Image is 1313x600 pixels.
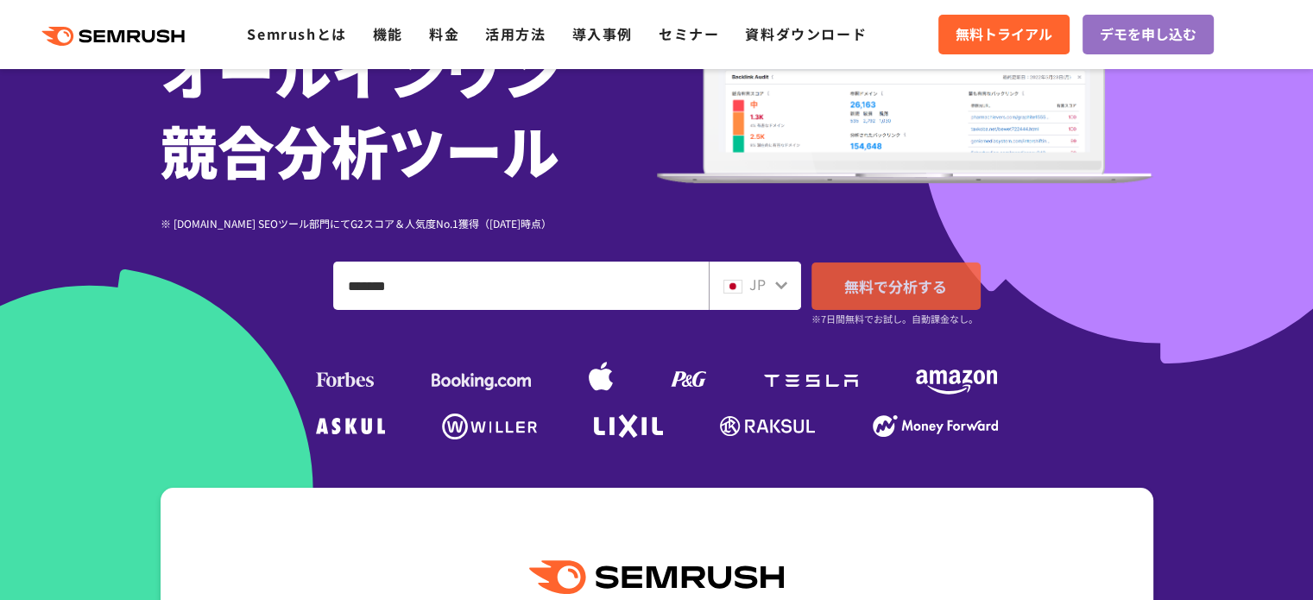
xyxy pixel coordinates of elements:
img: Semrush [529,560,783,594]
h1: オールインワン 競合分析ツール [161,30,657,189]
a: 無料トライアル [938,15,1070,54]
small: ※7日間無料でお試し。自動課金なし。 [811,311,978,327]
a: セミナー [659,23,719,44]
span: 無料で分析する [844,275,947,297]
span: デモを申し込む [1100,23,1196,46]
a: 料金 [429,23,459,44]
span: JP [749,274,766,294]
div: ※ [DOMAIN_NAME] SEOツール部門にてG2スコア＆人気度No.1獲得（[DATE]時点） [161,215,657,231]
a: 機能 [373,23,403,44]
a: 無料で分析する [811,262,981,310]
a: 導入事例 [572,23,633,44]
a: 資料ダウンロード [745,23,867,44]
span: 無料トライアル [956,23,1052,46]
input: ドメイン、キーワードまたはURLを入力してください [334,262,708,309]
a: Semrushとは [247,23,346,44]
a: デモを申し込む [1083,15,1214,54]
a: 活用方法 [485,23,546,44]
